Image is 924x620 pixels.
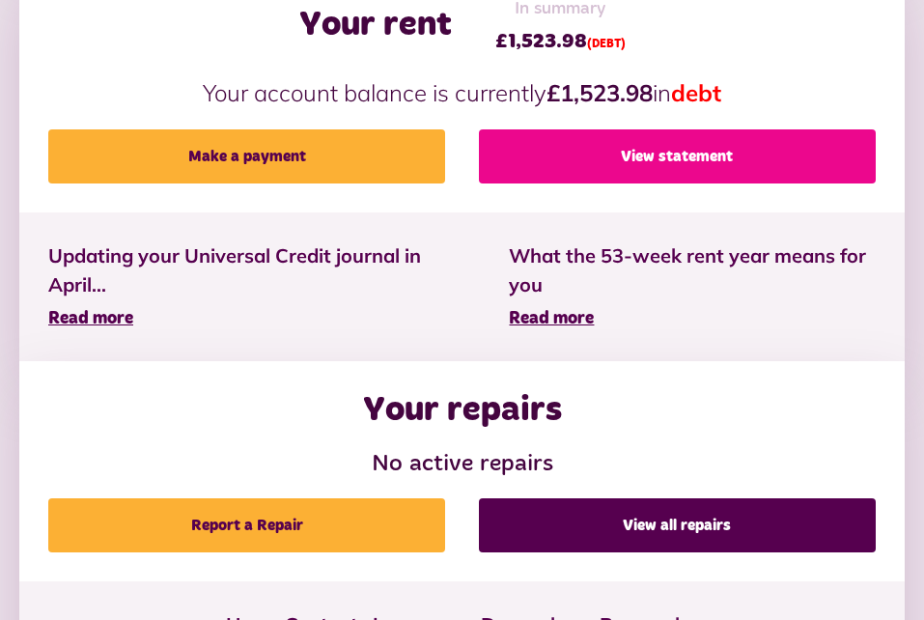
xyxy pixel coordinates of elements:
h2: Your repairs [363,390,562,432]
h3: No active repairs [48,451,876,479]
span: £1,523.98 [495,27,626,56]
span: Read more [509,310,594,327]
span: debt [671,78,721,107]
a: Report a Repair [48,498,445,552]
a: What the 53-week rent year means for you Read more [509,241,876,332]
a: View all repairs [479,498,876,552]
span: Read more [48,310,133,327]
a: Updating your Universal Credit journal in April... Read more [48,241,451,332]
p: Your account balance is currently in [48,75,876,110]
h2: Your rent [299,5,452,46]
span: (DEBT) [587,39,626,50]
strong: £1,523.98 [546,78,653,107]
span: What the 53-week rent year means for you [509,241,876,299]
span: Updating your Universal Credit journal in April... [48,241,451,299]
a: Make a payment [48,129,445,183]
a: View statement [479,129,876,183]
